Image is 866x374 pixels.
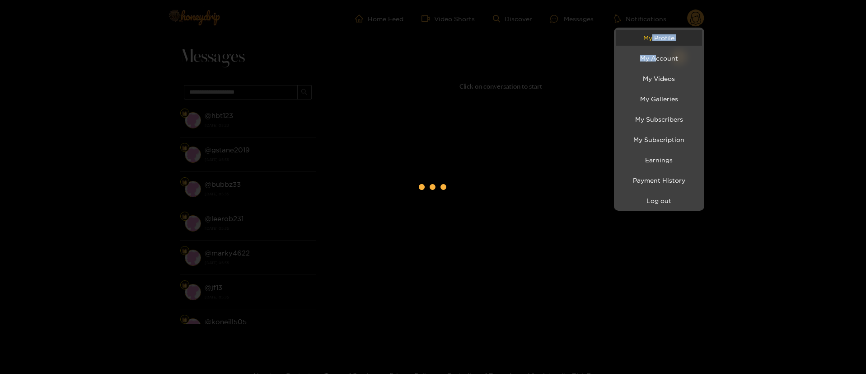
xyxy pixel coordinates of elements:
a: My Account [616,50,702,66]
a: My Subscription [616,132,702,147]
a: My Profile [616,30,702,46]
a: My Galleries [616,91,702,107]
a: My Subscribers [616,111,702,127]
a: My Videos [616,71,702,86]
a: Earnings [616,152,702,168]
a: Payment History [616,172,702,188]
button: Log out [616,193,702,208]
